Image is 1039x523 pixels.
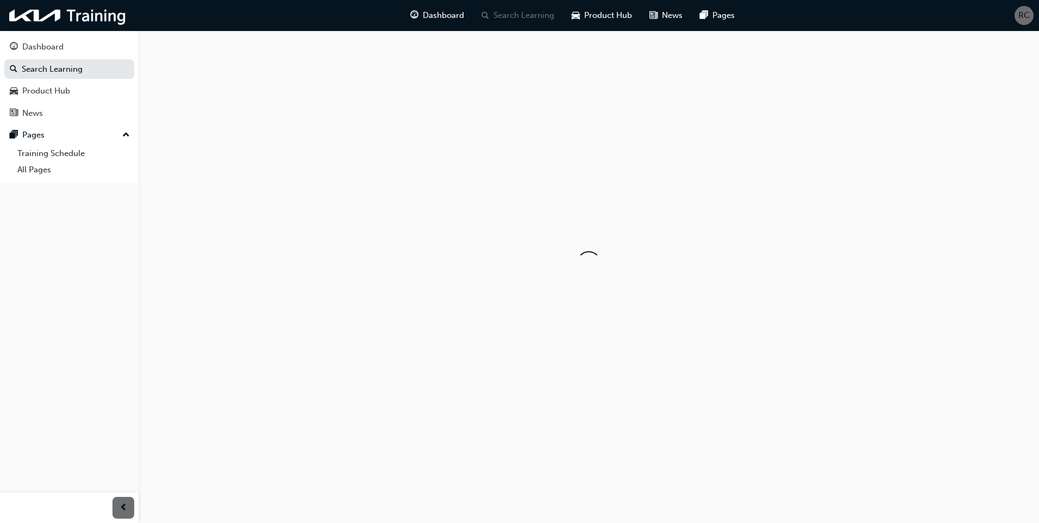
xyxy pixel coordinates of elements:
[641,4,691,27] a: news-iconNews
[493,9,554,22] span: Search Learning
[22,129,45,141] div: Pages
[13,161,134,178] a: All Pages
[4,103,134,123] a: News
[402,4,473,27] a: guage-iconDashboard
[572,9,580,22] span: car-icon
[410,9,418,22] span: guage-icon
[649,9,658,22] span: news-icon
[700,9,708,22] span: pages-icon
[4,125,134,145] button: Pages
[4,37,134,57] a: Dashboard
[10,86,18,96] span: car-icon
[22,107,43,120] div: News
[10,130,18,140] span: pages-icon
[563,4,641,27] a: car-iconProduct Hub
[10,109,18,119] span: news-icon
[4,81,134,101] a: Product Hub
[1018,9,1030,22] span: RC
[1015,6,1034,25] button: RC
[10,42,18,52] span: guage-icon
[423,9,464,22] span: Dashboard
[4,59,134,79] a: Search Learning
[712,9,735,22] span: Pages
[5,4,130,27] img: kia-training
[481,9,489,22] span: search-icon
[10,65,17,74] span: search-icon
[13,145,134,162] a: Training Schedule
[122,128,130,142] span: up-icon
[4,35,134,125] button: DashboardSearch LearningProduct HubNews
[22,85,70,97] div: Product Hub
[662,9,683,22] span: News
[473,4,563,27] a: search-iconSearch Learning
[691,4,743,27] a: pages-iconPages
[120,501,128,515] span: prev-icon
[584,9,632,22] span: Product Hub
[22,41,64,53] div: Dashboard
